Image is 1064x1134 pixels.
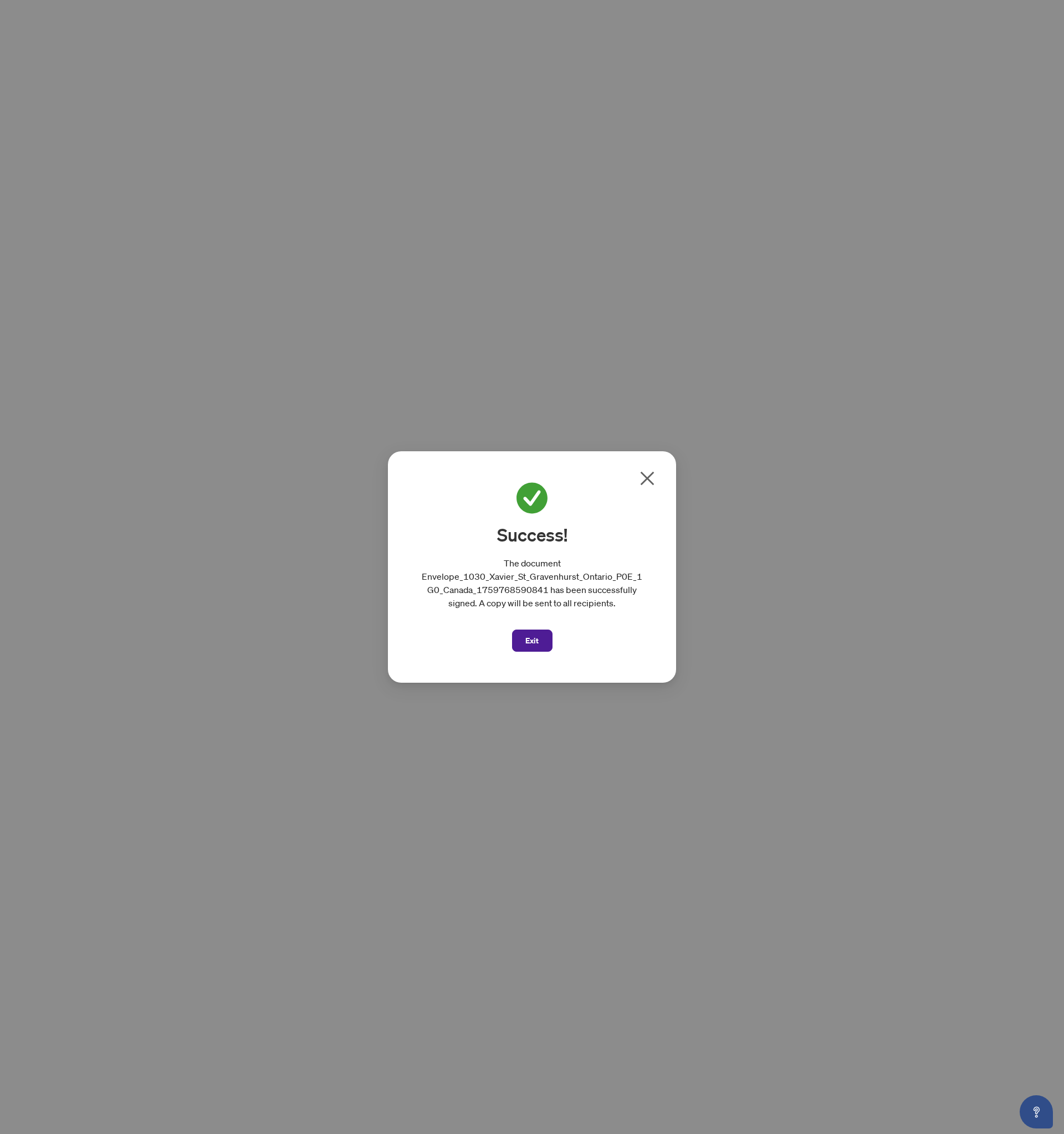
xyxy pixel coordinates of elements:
h2: Success! [497,525,567,543]
p: The document Envelope_1030_Xavier_St_Gravenhurst_Ontario_P0E_1G0_Canada_1759768590841 has been su... [419,556,645,610]
span: Exit [525,632,539,650]
button: Open asap [1020,1095,1053,1128]
button: Exit [512,630,553,652]
span: close [638,470,656,487]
